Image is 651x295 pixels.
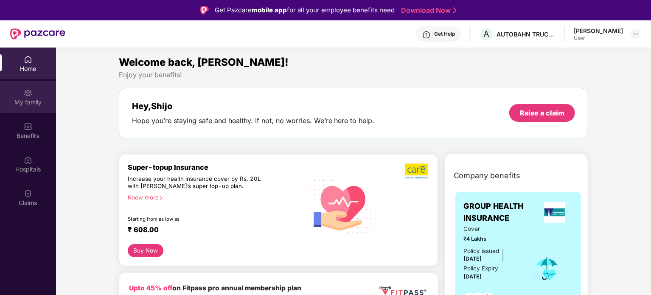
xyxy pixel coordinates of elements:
img: svg+xml;base64,PHN2ZyB4bWxucz0iaHR0cDovL3d3dy53My5vcmcvMjAwMC9zdmciIHhtbG5zOnhsaW5rPSJodHRwOi8vd3... [303,165,379,242]
img: Stroke [453,6,457,15]
b: on Fitpass pro annual membership plan [129,284,301,292]
img: svg+xml;base64,PHN2ZyBpZD0iSG9tZSIgeG1sbnM9Imh0dHA6Ly93d3cudzMub3JnLzIwMDAvc3ZnIiB3aWR0aD0iMjAiIG... [24,55,32,64]
span: ₹4 Lakhs [464,235,522,243]
img: insurerLogo [544,202,565,223]
img: svg+xml;base64,PHN2ZyBpZD0iSG9zcGl0YWxzIiB4bWxucz0iaHR0cDovL3d3dy53My5vcmcvMjAwMC9zdmciIHdpZHRoPS... [24,156,32,164]
img: svg+xml;base64,PHN2ZyBpZD0iQ2xhaW0iIHhtbG5zPSJodHRwOi8vd3d3LnczLm9yZy8yMDAwL3N2ZyIgd2lkdGg9IjIwIi... [24,189,32,198]
div: Super-topup Insurance [128,163,303,171]
span: right [159,196,163,200]
div: Increase your health insurance cover by Rs. 20L with [PERSON_NAME]’s super top-up plan. [128,175,267,191]
img: icon [533,255,561,283]
a: Download Now [401,6,454,15]
strong: mobile app [252,6,287,14]
div: Get Help [434,31,455,37]
span: A [484,29,490,39]
span: [DATE] [464,256,482,262]
div: Enjoy your benefits! [119,70,589,79]
div: AUTOBAHN TRUCKING [497,30,556,38]
span: Company benefits [454,170,521,182]
div: Get Pazcare for all your employee benefits need [215,5,395,15]
div: [PERSON_NAME] [574,27,623,35]
span: GROUP HEALTH INSURANCE [464,200,537,225]
img: svg+xml;base64,PHN2ZyBpZD0iQmVuZWZpdHMiIHhtbG5zPSJodHRwOi8vd3d3LnczLm9yZy8yMDAwL3N2ZyIgd2lkdGg9Ij... [24,122,32,131]
div: Hope you’re staying safe and healthy. If not, no worries. We’re here to help. [132,116,375,125]
div: Policy issued [464,247,499,256]
img: New Pazcare Logo [10,28,65,39]
div: Hey, Shijo [132,101,375,111]
div: Starting from as low as [128,216,267,222]
div: User [574,35,623,42]
div: Raise a claim [520,108,564,118]
div: Know more [128,194,298,200]
div: ₹ 608.00 [128,225,295,236]
span: Cover [464,225,522,233]
span: Welcome back, [PERSON_NAME]! [119,56,289,68]
img: svg+xml;base64,PHN2ZyB3aWR0aD0iMjAiIGhlaWdodD0iMjAiIHZpZXdCb3g9IjAgMCAyMCAyMCIgZmlsbD0ibm9uZSIgeG... [24,89,32,97]
div: Policy Expiry [464,264,499,273]
img: Logo [200,6,209,14]
img: svg+xml;base64,PHN2ZyBpZD0iSGVscC0zMngzMiIgeG1sbnM9Imh0dHA6Ly93d3cudzMub3JnLzIwMDAvc3ZnIiB3aWR0aD... [422,31,431,39]
b: Upto 45% off [129,284,172,292]
img: svg+xml;base64,PHN2ZyBpZD0iRHJvcGRvd24tMzJ4MzIiIHhtbG5zPSJodHRwOi8vd3d3LnczLm9yZy8yMDAwL3N2ZyIgd2... [632,31,639,37]
button: Buy Now [128,244,164,257]
img: b5dec4f62d2307b9de63beb79f102df3.png [405,163,429,179]
span: [DATE] [464,273,482,280]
